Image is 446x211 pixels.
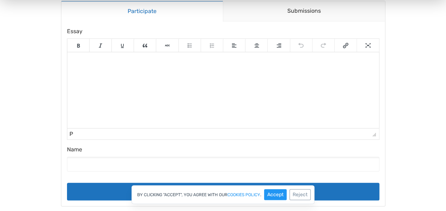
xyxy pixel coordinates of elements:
[134,42,156,55] div: Blockquote (Shift+Alt+Q)
[111,42,134,55] div: Underline (Ctrl+U)
[267,42,289,55] div: Align right (Shift+Alt+R)
[201,42,223,55] div: Numbered list (Shift+Alt+O)
[67,149,379,160] label: Name
[67,42,89,55] div: Bold (Ctrl+B)
[289,189,311,200] button: Reject
[227,193,260,197] a: cookies policy
[356,42,379,55] div: Fullscreen
[69,134,73,140] div: p
[67,30,379,42] label: Essay
[290,42,312,55] div: Undo (Ctrl+Z)
[132,185,314,204] div: By clicking "Accept", you agree with our .
[223,4,385,25] a: Submissions
[67,55,379,131] iframe: Rich Text Area. Press Alt-Shift-H for help.
[156,42,178,55] div: Strikethrough (Shift+Alt+D)
[223,42,245,55] div: Align left (Shift+Alt+L)
[61,4,223,25] a: Participate
[67,186,379,204] button: Submit
[89,42,111,55] div: Italic (Ctrl+I)
[245,42,267,55] div: Align center (Shift+Alt+C)
[334,42,356,55] div: Insert/edit link (Ctrl+K)
[178,42,201,55] div: Bulleted list (Shift+Alt+U)
[264,189,287,200] button: Accept
[312,42,334,55] div: Redo (Ctrl+Y)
